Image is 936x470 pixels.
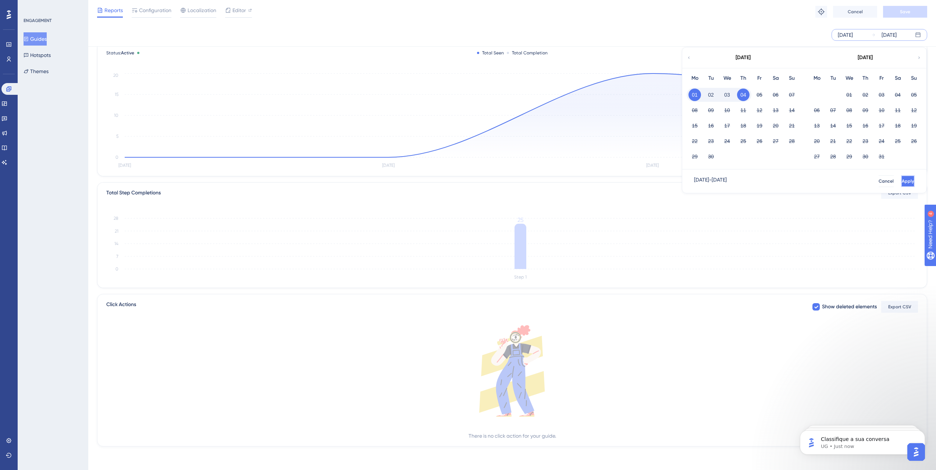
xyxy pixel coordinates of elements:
tspan: 15 [115,92,118,97]
button: 24 [721,135,733,147]
tspan: 25 [517,216,524,223]
button: 03 [875,89,888,101]
div: Fr [751,74,768,83]
button: 17 [875,119,888,132]
button: 14 [786,104,798,116]
div: Mo [687,74,703,83]
button: 15 [688,119,701,132]
button: 04 [891,89,904,101]
tspan: 10 [114,113,118,118]
tspan: 21 [115,229,118,234]
button: 29 [843,150,855,163]
div: We [841,74,857,83]
button: 09 [859,104,872,116]
div: Sa [890,74,906,83]
button: 28 [786,135,798,147]
div: Th [735,74,751,83]
span: Apply [902,178,914,184]
button: 27 [769,135,782,147]
div: Sa [768,74,784,83]
button: 12 [908,104,920,116]
div: Su [906,74,922,83]
button: 20 [769,119,782,132]
button: 30 [705,150,717,163]
tspan: 14 [114,241,118,246]
button: 05 [908,89,920,101]
button: Cancel [833,6,877,18]
div: [DATE] [838,31,853,39]
button: 20 [811,135,823,147]
button: 16 [859,119,872,132]
button: 22 [843,135,855,147]
button: 25 [737,135,750,147]
button: 27 [811,150,823,163]
button: 31 [875,150,888,163]
button: 30 [859,150,872,163]
div: Total Step Completions [106,189,161,197]
button: 24 [875,135,888,147]
button: Themes [24,65,49,78]
button: 07 [786,89,798,101]
div: Th [857,74,873,83]
button: 08 [688,104,701,116]
span: Cancel [848,9,863,15]
div: 4 [51,4,53,10]
tspan: 5 [116,134,118,139]
button: 13 [769,104,782,116]
span: Export CSV [888,304,911,310]
tspan: Step 1 [514,275,527,280]
button: 06 [769,89,782,101]
div: Tu [825,74,841,83]
iframe: UserGuiding AI Assistant Launcher [905,441,927,463]
div: Fr [873,74,890,83]
button: 08 [843,104,855,116]
div: Su [784,74,800,83]
tspan: 0 [115,155,118,160]
button: Export CSV [881,301,918,313]
button: 12 [753,104,766,116]
button: Guides [24,32,47,46]
span: Cancel [879,178,894,184]
button: 10 [721,104,733,116]
span: Status: [106,50,134,56]
button: Apply [901,175,915,187]
tspan: [DATE] [646,163,659,168]
button: Save [883,6,927,18]
button: 13 [811,119,823,132]
div: Total Seen [477,50,504,56]
button: 14 [827,119,839,132]
button: 23 [859,135,872,147]
span: Click Actions [106,300,136,313]
button: 18 [891,119,904,132]
button: 19 [908,119,920,132]
button: 02 [705,89,717,101]
div: Tu [703,74,719,83]
button: 17 [721,119,733,132]
button: 09 [705,104,717,116]
div: We [719,74,735,83]
button: 01 [843,89,855,101]
tspan: 28 [114,216,118,221]
button: Cancel [879,175,894,187]
span: Save [900,9,910,15]
div: Mo [809,74,825,83]
button: 29 [688,150,701,163]
span: Show deleted elements [822,302,877,311]
button: 05 [753,89,766,101]
button: 21 [827,135,839,147]
button: 21 [786,119,798,132]
button: 23 [705,135,717,147]
button: 07 [827,104,839,116]
tspan: 20 [113,73,118,78]
button: Hotspots [24,49,51,62]
button: 02 [859,89,872,101]
span: Reports [104,6,123,15]
button: 06 [811,104,823,116]
div: [DATE] [858,53,873,62]
button: 19 [753,119,766,132]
